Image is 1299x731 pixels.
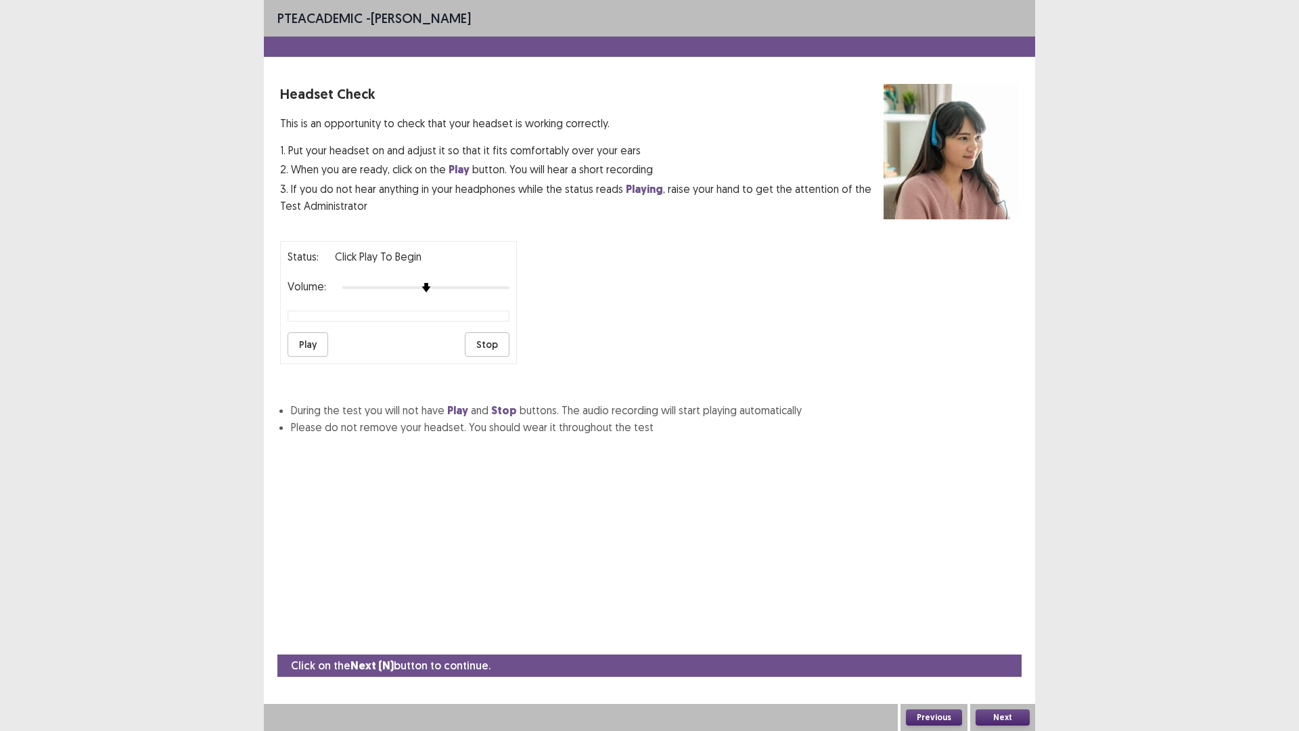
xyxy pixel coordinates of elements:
p: Status: [288,248,319,265]
p: 2. When you are ready, click on the button. You will hear a short recording [280,161,884,178]
button: Stop [465,332,509,357]
img: arrow-thumb [421,283,431,292]
strong: Play [449,162,470,177]
li: During the test you will not have and buttons. The audio recording will start playing automatically [291,402,1019,419]
p: 3. If you do not hear anything in your headphones while the status reads , raise your hand to get... [280,181,884,214]
button: Next [976,709,1030,726]
p: Volume: [288,278,326,294]
li: Please do not remove your headset. You should wear it throughout the test [291,419,1019,435]
button: Play [288,332,328,357]
span: PTE academic [277,9,363,26]
p: Click on the button to continue. [291,657,491,674]
button: Previous [906,709,962,726]
p: - [PERSON_NAME] [277,8,471,28]
strong: Playing [626,182,663,196]
strong: Play [447,403,468,418]
strong: Next (N) [350,659,394,673]
p: Click Play to Begin [335,248,421,265]
p: 1. Put your headset on and adjust it so that it fits comfortably over your ears [280,142,884,158]
strong: Stop [491,403,517,418]
img: headset test [884,84,1019,219]
p: Headset Check [280,84,884,104]
p: This is an opportunity to check that your headset is working correctly. [280,115,884,131]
